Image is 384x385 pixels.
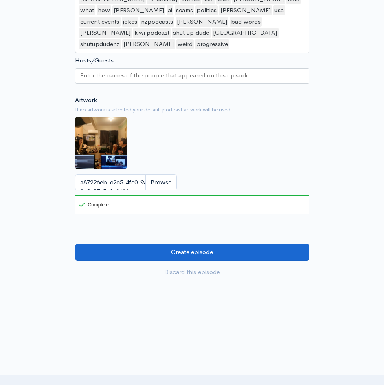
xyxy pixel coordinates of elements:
div: ai [167,5,173,15]
div: Complete [75,195,110,214]
div: [PERSON_NAME] [219,5,272,15]
div: [PERSON_NAME] [122,39,175,49]
div: politics [195,5,218,15]
div: current events [79,17,121,27]
label: Artwork [75,95,97,105]
div: [PERSON_NAME] [79,28,132,38]
div: [PERSON_NAME] [176,17,228,27]
div: progressive [195,39,229,49]
label: Hosts/Guests [75,56,114,65]
div: bad words [230,17,262,27]
div: what [79,5,95,15]
div: how [97,5,111,15]
div: jokes [122,17,138,27]
div: shut up dude [172,28,211,38]
div: [GEOGRAPHIC_DATA] [212,28,279,38]
div: kiwi podcast [133,28,171,38]
div: Complete [79,202,109,207]
a: Discard this episode [75,264,309,281]
div: [PERSON_NAME] [112,5,165,15]
div: scams [175,5,194,15]
div: shutupdudenz [79,39,121,49]
div: usa [273,5,285,15]
div: 100% [75,195,309,196]
small: If no artwork is selected your default podcast artwork will be used [75,106,309,114]
input: Enter the names of the people that appeared on this episode [80,71,248,80]
input: Create episode [75,244,309,261]
div: weird [176,39,194,49]
div: nzpodcasts [140,17,174,27]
